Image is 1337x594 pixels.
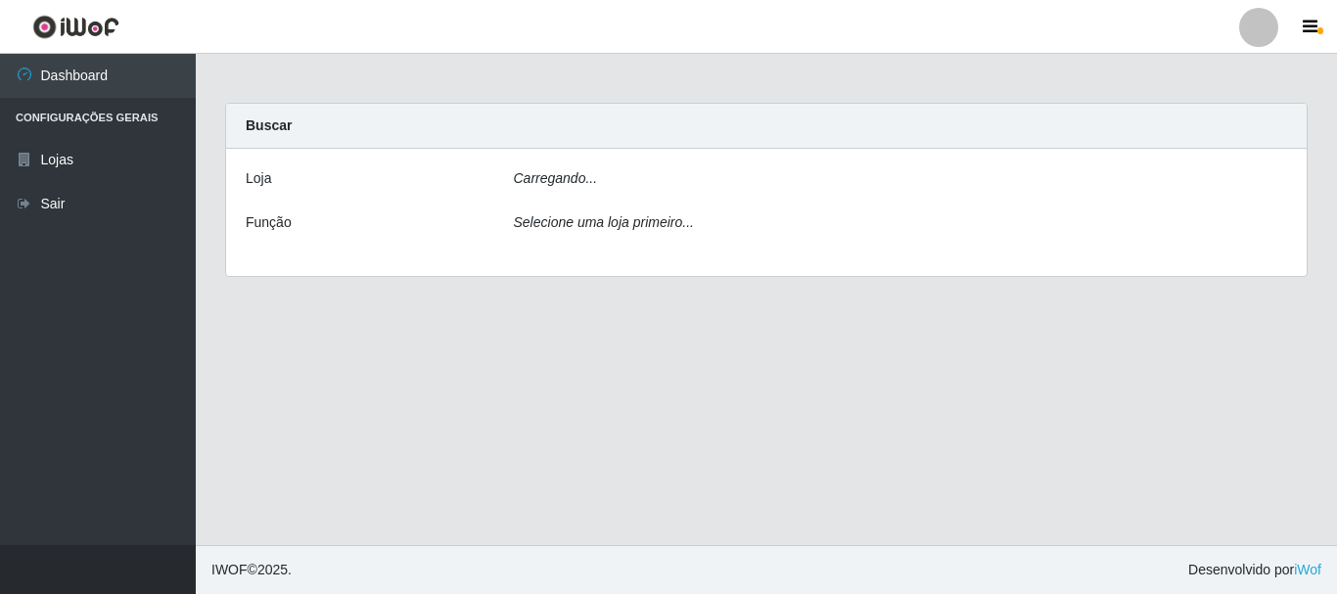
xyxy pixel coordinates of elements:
[32,15,119,39] img: CoreUI Logo
[211,562,248,577] span: IWOF
[246,117,292,133] strong: Buscar
[514,214,694,230] i: Selecione uma loja primeiro...
[514,170,598,186] i: Carregando...
[1294,562,1321,577] a: iWof
[211,560,292,580] span: © 2025 .
[246,212,292,233] label: Função
[246,168,271,189] label: Loja
[1188,560,1321,580] span: Desenvolvido por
